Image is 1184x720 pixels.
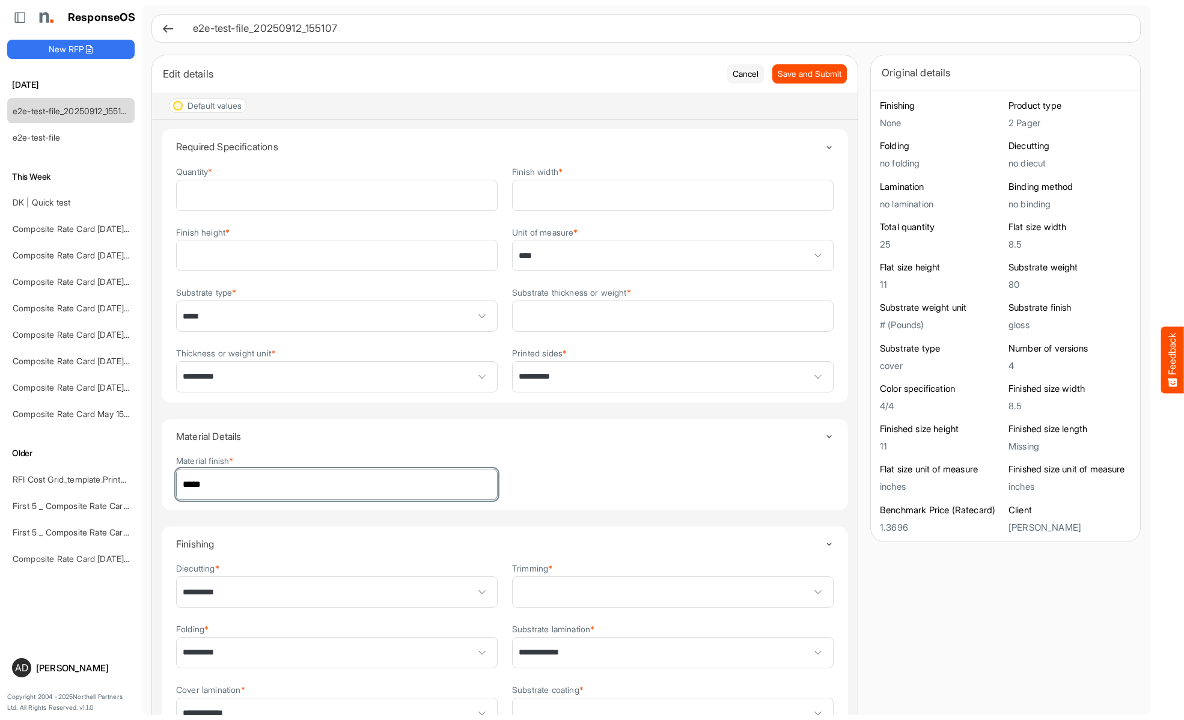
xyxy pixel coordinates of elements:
h5: 2 Pager [1009,118,1131,128]
h5: None [880,118,1002,128]
h6: Color specification [880,383,1002,395]
label: Trimming [512,564,552,573]
h6: Older [7,447,135,460]
h6: Flat size unit of measure [880,463,1002,475]
h6: Finished size unit of measure [1009,463,1131,475]
h6: Client [1009,504,1131,516]
h5: 25 [880,239,1002,249]
button: Feedback [1161,327,1184,394]
h5: inches [880,481,1002,492]
div: Original details [882,64,1129,81]
div: Edit details [163,66,718,82]
h5: inches [1009,481,1131,492]
h5: gloss [1009,320,1131,330]
h5: no diecut [1009,158,1131,168]
span: Save and Submit [778,67,841,81]
h6: Substrate weight [1009,261,1131,273]
h6: Finished size height [880,423,1002,435]
h5: 80 [1009,279,1131,290]
a: Composite Rate Card [DATE] mapping test_deleted [13,329,209,340]
h6: This Week [7,170,135,183]
a: RFI Cost Grid_template.Prints and warehousing [13,474,194,484]
a: First 5 _ Composite Rate Card [DATE] [13,501,157,511]
a: Composite Rate Card [DATE] mapping test [13,356,176,366]
a: Composite Rate Card [DATE] mapping test_deleted [13,250,209,260]
h5: 4 [1009,361,1131,371]
label: Substrate type [176,288,236,297]
img: Northell [33,5,57,29]
span: AD [15,663,28,673]
div: Default values [188,102,242,110]
label: Substrate thickness or weight [512,288,631,297]
button: New RFP [7,40,135,59]
label: Substrate coating [512,685,584,694]
label: Thickness or weight unit [176,349,275,358]
label: Diecutting [176,564,219,573]
h4: Required Specifications [176,141,825,152]
label: Folding [176,624,209,633]
h5: Missing [1009,441,1131,451]
h4: Finishing [176,538,825,549]
a: DK | Quick test [13,197,70,207]
h6: Number of versions [1009,343,1131,355]
a: Composite Rate Card [DATE] mapping test [13,382,176,392]
h6: Product type [1009,100,1131,112]
h6: Folding [880,140,1002,152]
label: Printed sides [512,349,567,358]
h5: 11 [880,279,1002,290]
h1: ResponseOS [68,11,136,24]
h6: Finished size width [1009,383,1131,395]
label: Material finish [176,456,234,465]
h6: Benchmark Price (Ratecard) [880,504,1002,516]
h6: e2e-test-file_20250912_155107 [193,23,1121,34]
h6: Finishing [880,100,1002,112]
label: Cover lamination [176,685,245,694]
h6: Flat size height [880,261,1002,273]
a: Composite Rate Card [DATE] mapping test_deleted [13,276,209,287]
h6: Binding method [1009,181,1131,193]
h5: no lamination [880,199,1002,209]
summary: Toggle content [176,129,834,164]
h5: [PERSON_NAME] [1009,522,1131,532]
p: Copyright 2004 - 2025 Northell Partners Ltd. All Rights Reserved. v 1.1.0 [7,692,135,713]
summary: Toggle content [176,526,834,561]
a: Composite Rate Card [DATE] mapping test [13,554,176,564]
a: Composite Rate Card [DATE] mapping test_deleted [13,303,209,313]
button: Save and Submit Progress [772,64,847,84]
h5: 8.5 [1009,239,1131,249]
h5: no binding [1009,199,1131,209]
a: Composite Rate Card [DATE]_smaller [13,224,155,234]
div: [PERSON_NAME] [36,664,130,673]
a: Composite Rate Card May 15-2 [13,409,133,419]
h6: Total quantity [880,221,1002,233]
a: First 5 _ Composite Rate Card [DATE] [13,527,157,537]
h5: 1.3696 [880,522,1002,532]
h6: Flat size width [1009,221,1131,233]
h5: no folding [880,158,1002,168]
a: e2e-test-file_20250912_155107 [13,106,131,116]
h6: Diecutting [1009,140,1131,152]
button: Cancel [727,64,764,84]
h6: Substrate finish [1009,302,1131,314]
h6: Substrate type [880,343,1002,355]
h5: cover [880,361,1002,371]
h6: Substrate weight unit [880,302,1002,314]
h6: [DATE] [7,78,135,91]
label: Finish height [176,228,230,237]
h5: 4/4 [880,401,1002,411]
label: Substrate lamination [512,624,594,633]
a: e2e-test-file [13,132,60,142]
h5: # (Pounds) [880,320,1002,330]
h6: Lamination [880,181,1002,193]
summary: Toggle content [176,419,834,454]
h4: Material Details [176,431,825,442]
label: Finish width [512,167,563,176]
h6: Finished size length [1009,423,1131,435]
label: Quantity [176,167,212,176]
h5: 8.5 [1009,401,1131,411]
label: Unit of measure [512,228,578,237]
h5: 11 [880,441,1002,451]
